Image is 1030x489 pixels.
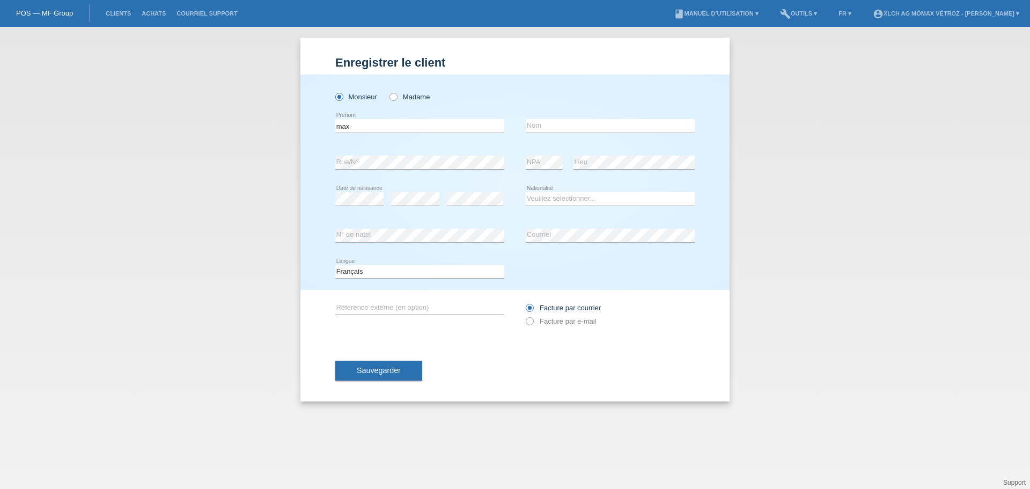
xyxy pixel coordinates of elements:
[873,9,884,19] i: account_circle
[136,10,171,17] a: Achats
[357,366,401,375] span: Sauvegarder
[171,10,242,17] a: Courriel Support
[526,304,533,317] input: Facture par courrier
[100,10,136,17] a: Clients
[526,304,601,312] label: Facture par courrier
[16,9,73,17] a: POS — MF Group
[833,10,857,17] a: FR ▾
[668,10,764,17] a: bookManuel d’utilisation ▾
[526,317,533,331] input: Facture par e-mail
[867,10,1025,17] a: account_circleXLCH AG Mömax Vétroz - [PERSON_NAME] ▾
[674,9,685,19] i: book
[1003,479,1026,486] a: Support
[335,93,377,101] label: Monsieur
[775,10,822,17] a: buildOutils ▾
[526,317,596,325] label: Facture par e-mail
[389,93,396,100] input: Madame
[335,56,695,69] h1: Enregistrer le client
[335,93,342,100] input: Monsieur
[780,9,791,19] i: build
[389,93,430,101] label: Madame
[335,361,422,381] button: Sauvegarder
